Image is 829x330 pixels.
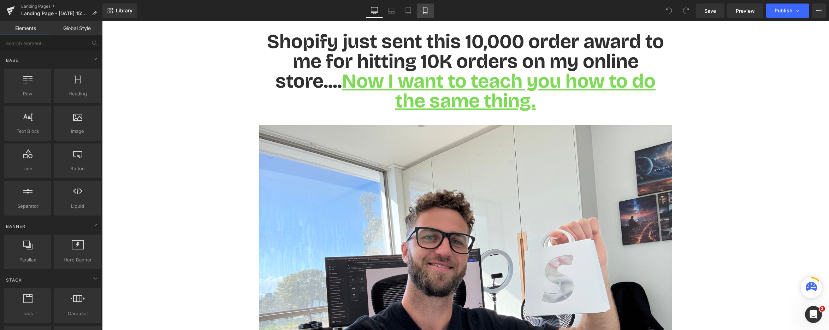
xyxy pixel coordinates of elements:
[102,4,137,18] a: New Library
[805,306,822,323] iframe: Intercom live chat
[240,48,553,92] span: Now I want to teach you how to do the same thing.
[56,310,99,317] span: Carousel
[56,128,99,135] span: Image
[21,11,89,16] span: Landing Page - [DATE] 15:01:49
[400,4,417,18] a: Tablet
[56,202,99,210] span: Liquid
[679,4,693,18] button: Redo
[766,4,809,18] button: Publish
[56,256,99,264] span: Hero Banner
[116,7,132,14] span: Library
[417,4,434,18] a: Mobile
[56,165,99,172] span: Button
[366,4,383,18] a: Desktop
[6,128,49,135] span: Text Block
[736,7,755,14] span: Preview
[775,8,792,13] span: Publish
[819,306,825,312] span: 2
[5,223,26,230] span: Banner
[6,310,49,317] span: Tabs
[727,4,763,18] a: Preview
[6,90,49,98] span: Row
[6,256,49,264] span: Parallax
[157,11,570,90] div: To enrich screen reader interactions, please activate Accessibility in Grammarly extension settings
[6,202,49,210] span: Separator
[383,4,400,18] a: Laptop
[51,21,102,35] a: Global Style
[6,165,49,172] span: Icon
[5,277,23,283] span: Stack
[5,57,19,64] span: Base
[21,4,102,9] a: Landing Pages
[165,8,562,92] span: Shopify just sent this 10,000 order award to me for hitting 10K orders on my online store....
[812,4,826,18] button: More
[662,4,676,18] button: Undo
[56,90,99,98] span: Heading
[704,7,716,14] span: Save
